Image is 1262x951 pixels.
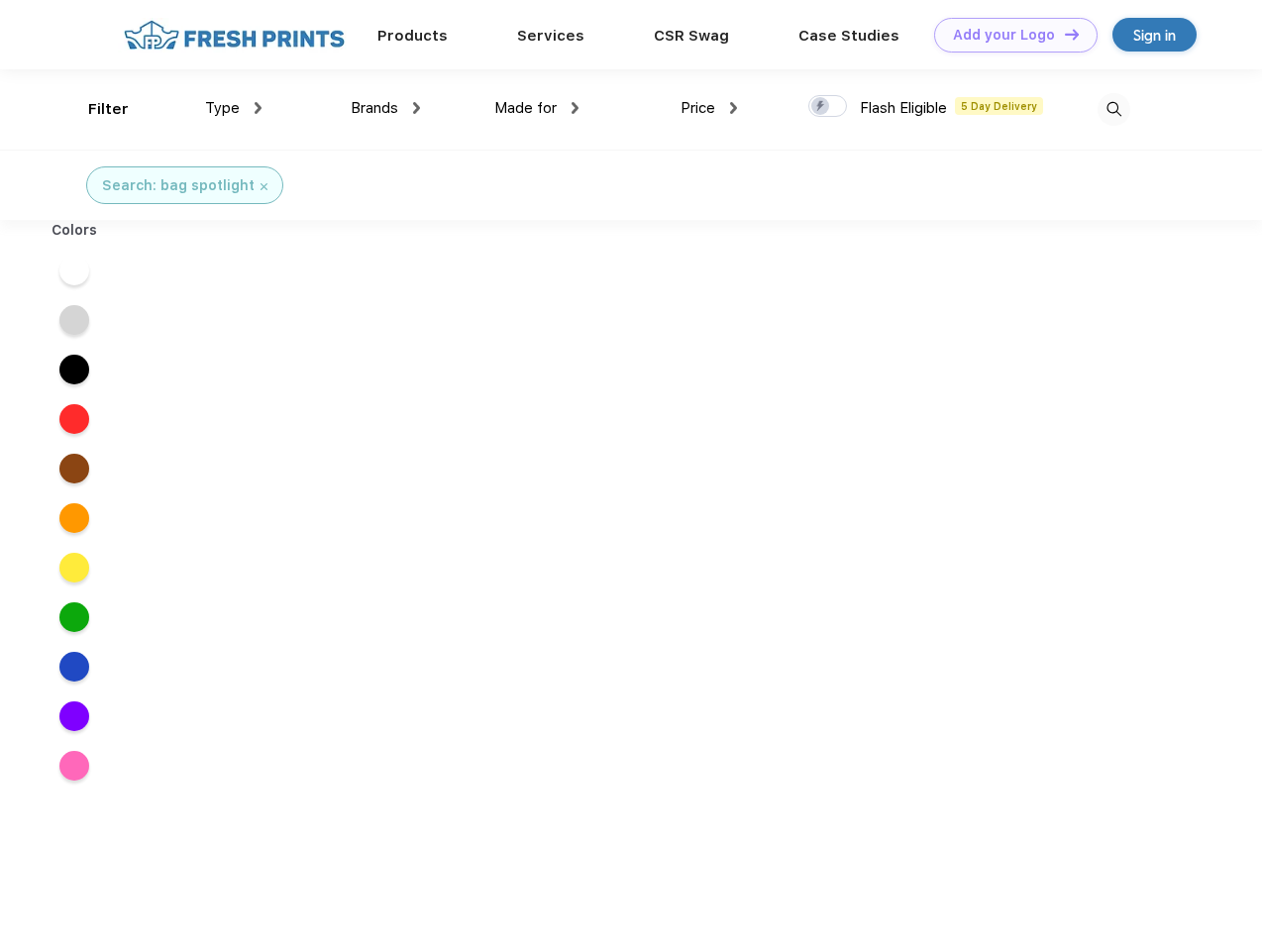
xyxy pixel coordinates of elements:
[205,99,240,117] span: Type
[681,99,715,117] span: Price
[1112,18,1197,52] a: Sign in
[1098,93,1130,126] img: desktop_search.svg
[860,99,947,117] span: Flash Eligible
[572,102,578,114] img: dropdown.png
[955,97,1043,115] span: 5 Day Delivery
[37,220,113,241] div: Colors
[88,98,129,121] div: Filter
[953,27,1055,44] div: Add your Logo
[102,175,255,196] div: Search: bag spotlight
[255,102,262,114] img: dropdown.png
[413,102,420,114] img: dropdown.png
[351,99,398,117] span: Brands
[1065,29,1079,40] img: DT
[1133,24,1176,47] div: Sign in
[730,102,737,114] img: dropdown.png
[377,27,448,45] a: Products
[494,99,557,117] span: Made for
[261,183,267,190] img: filter_cancel.svg
[118,18,351,53] img: fo%20logo%202.webp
